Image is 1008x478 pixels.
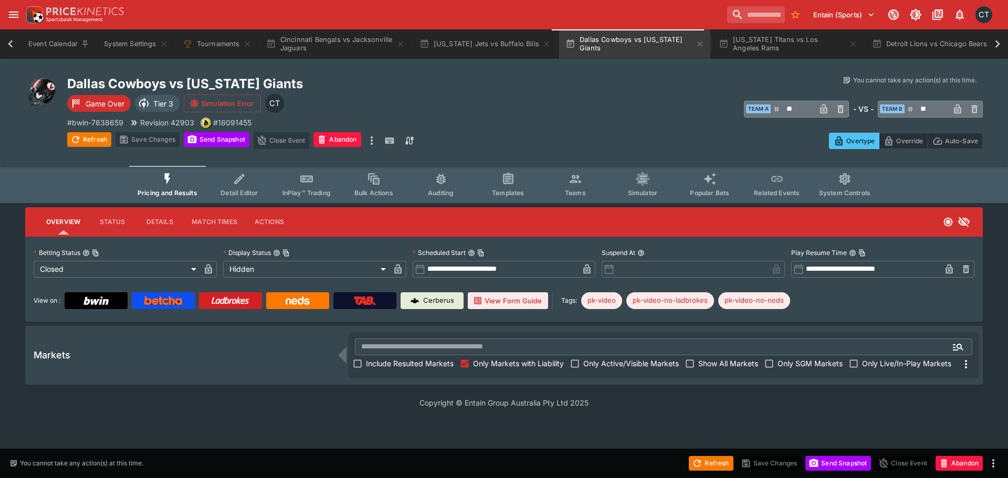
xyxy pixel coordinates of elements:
[492,189,524,197] span: Templates
[34,261,200,278] div: Closed
[365,132,378,149] button: more
[401,292,464,309] a: Cerberus
[354,296,376,305] img: TabNZ
[561,292,577,309] label: Tags:
[67,76,525,92] h2: Copy To Clipboard
[260,29,411,59] button: Cincinnati Bengals vs Jacksonville Jaguars
[38,209,89,235] button: Overview
[92,249,99,257] button: Copy To Clipboard
[468,249,475,257] button: Scheduled StartCopy To Clipboard
[136,209,183,235] button: Details
[184,94,261,112] button: Simulation Error
[176,29,258,59] button: Tournaments
[754,189,800,197] span: Related Events
[83,296,109,305] img: Bwin
[220,189,258,197] span: Detail Editor
[879,133,928,149] button: Override
[727,6,785,23] input: search
[819,189,870,197] span: System Controls
[718,295,790,306] span: pk-video-no-neds
[805,456,871,471] button: Send Snapshot
[313,132,361,147] button: Abandon
[949,337,968,356] button: Open
[626,292,714,309] div: Betting Target: cerberus
[698,358,758,369] span: Show All Markets
[473,358,564,369] span: Only Markets with Liability
[884,5,903,24] button: Connected to PK
[129,166,879,203] div: Event type filters
[211,296,249,305] img: Ladbrokes
[628,189,657,197] span: Simulator
[286,296,309,305] img: Neds
[477,249,485,257] button: Copy To Clipboard
[223,248,271,257] p: Display Status
[366,358,454,369] span: Include Resulted Markets
[201,118,211,128] div: bwin
[972,3,995,26] button: Cameron Tarver
[153,98,173,109] p: Tier 3
[223,261,390,278] div: Hidden
[807,6,881,23] button: Select Tenant
[936,456,983,471] button: Abandon
[960,358,972,370] svg: More
[22,29,96,59] button: Event Calendar
[846,135,875,146] p: Overtype
[86,98,124,109] p: Game Over
[468,292,548,309] button: View Form Guide
[849,249,856,257] button: Play Resume TimeCopy To Clipboard
[950,5,969,24] button: Notifications
[201,118,211,128] img: bwin.png
[34,248,80,257] p: Betting Status
[428,189,454,197] span: Auditing
[34,349,70,361] h5: Markets
[829,133,879,149] button: Overtype
[945,135,978,146] p: Auto-Save
[866,29,1005,59] button: Detroit Lions vs Chicago Bears
[138,189,197,197] span: Pricing and Results
[853,103,874,114] h6: - VS -
[626,295,714,306] span: pk-video-no-ladbrokes
[637,249,645,257] button: Suspend At
[583,358,679,369] span: Only Active/Visible Markets
[975,6,992,23] div: Cameron Tarver
[712,29,864,59] button: [US_STATE] Titans vs Los Angeles Rams
[20,459,143,468] p: You cannot take any action(s) at this time.
[413,29,557,59] button: [US_STATE] Jets vs Buffalo Bills
[246,209,293,235] button: Actions
[853,76,976,85] p: You cannot take any action(s) at this time.
[46,17,103,22] img: Sportsbook Management
[265,94,284,113] div: Cameron Tarver
[411,296,419,305] img: Cerberus
[89,209,136,235] button: Status
[906,5,925,24] button: Toggle light/dark mode
[313,134,361,144] span: Mark an event as closed and abandoned.
[778,358,843,369] span: Only SGM Markets
[987,457,1000,470] button: more
[565,189,586,197] span: Teams
[936,457,983,468] span: Mark an event as closed and abandoned.
[581,292,622,309] div: Betting Target: cerberus
[787,6,804,23] button: No Bookmarks
[718,292,790,309] div: Betting Target: cerberus
[829,133,983,149] div: Start From
[282,249,290,257] button: Copy To Clipboard
[423,295,454,306] p: Cerberus
[958,216,970,228] svg: Hidden
[34,292,60,309] label: View on :
[282,189,331,197] span: InPlay™ Trading
[23,4,44,25] img: PriceKinetics Logo
[746,104,771,113] span: Team A
[581,295,622,306] span: pk-video
[943,217,953,227] svg: Closed
[273,249,280,257] button: Display StatusCopy To Clipboard
[213,117,251,128] p: Copy To Clipboard
[4,5,23,24] button: open drawer
[413,248,466,257] p: Scheduled Start
[82,249,90,257] button: Betting StatusCopy To Clipboard
[559,29,710,59] button: Dallas Cowboys vs [US_STATE] Giants
[791,248,847,257] p: Play Resume Time
[67,132,111,147] button: Refresh
[928,5,947,24] button: Documentation
[896,135,923,146] p: Override
[602,248,635,257] p: Suspend At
